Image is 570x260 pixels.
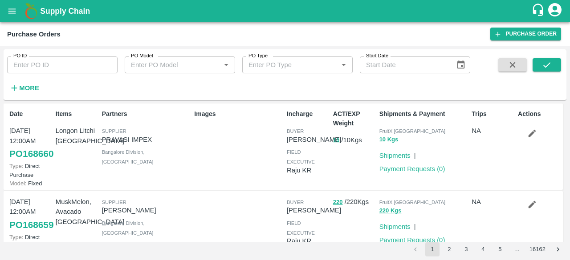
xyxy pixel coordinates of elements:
[379,128,446,134] span: FruitX [GEOGRAPHIC_DATA]
[493,242,507,256] button: Go to page 5
[9,163,23,169] span: Type:
[131,52,153,60] label: PO Model
[2,1,22,21] button: open drawer
[411,147,416,160] div: |
[459,242,473,256] button: Go to page 3
[366,52,388,60] label: Start Date
[452,56,469,73] button: Choose date
[102,205,191,215] p: [PERSON_NAME]
[19,84,39,92] strong: More
[9,180,26,187] span: Model:
[56,126,98,146] p: Longon Litchi [GEOGRAPHIC_DATA]
[287,109,330,119] p: Incharge
[510,245,524,254] div: …
[102,220,154,236] span: Bangalore Division , [GEOGRAPHIC_DATA]
[407,242,566,256] nav: pagination navigation
[248,52,268,60] label: PO Type
[9,197,52,217] p: [DATE] 12:00AM
[527,242,548,256] button: Go to page 16162
[287,236,330,246] p: Raju KR
[287,149,315,164] span: field executive
[287,220,315,236] span: field executive
[472,197,514,207] p: NA
[102,149,154,164] span: Bangalore Division , [GEOGRAPHIC_DATA]
[9,109,52,119] p: Date
[22,2,40,20] img: logo
[442,242,456,256] button: Go to page 2
[194,109,283,119] p: Images
[551,242,565,256] button: Go to next page
[102,128,126,134] span: Supplier
[379,223,411,230] a: Shipments
[102,135,191,144] p: PRAVASI IMPEX
[333,197,343,208] button: 220
[40,5,531,17] a: Supply Chain
[472,109,514,119] p: Trips
[472,126,514,136] p: NA
[40,7,90,16] b: Supply Chain
[338,59,350,71] button: Open
[333,197,376,207] p: / 220 Kgs
[547,2,563,20] div: account of current user
[333,136,339,146] button: 10
[287,165,330,175] p: Raju KR
[9,217,53,233] a: PO168659
[9,233,52,250] p: Direct Purchase
[379,200,446,205] span: FruitX [GEOGRAPHIC_DATA]
[411,218,416,232] div: |
[518,109,561,119] p: Actions
[287,135,341,144] p: [PERSON_NAME]
[7,56,118,73] input: Enter PO ID
[287,128,304,134] span: buyer
[7,28,61,40] div: Purchase Orders
[56,197,98,227] p: MuskMelon, Avacado [GEOGRAPHIC_DATA]
[333,109,376,128] p: ACT/EXP Weight
[127,59,218,71] input: Enter PO Model
[531,3,547,19] div: customer-support
[287,205,341,215] p: [PERSON_NAME]
[102,109,191,119] p: Partners
[379,206,402,216] button: 220 Kgs
[360,56,449,73] input: Start Date
[9,162,52,179] p: Direct Purchase
[13,52,27,60] label: PO ID
[287,200,304,205] span: buyer
[379,165,445,172] a: Payment Requests (0)
[425,242,440,256] button: page 1
[379,152,411,159] a: Shipments
[245,59,335,71] input: Enter PO Type
[102,200,126,205] span: Supplier
[7,80,41,96] button: More
[9,234,23,240] span: Type:
[9,146,53,162] a: PO168660
[9,126,52,146] p: [DATE] 12:00AM
[379,109,468,119] p: Shipments & Payment
[476,242,490,256] button: Go to page 4
[490,28,561,40] a: Purchase Order
[9,179,52,188] p: Fixed
[220,59,232,71] button: Open
[56,109,98,119] p: Items
[333,135,376,145] p: / 10 Kgs
[379,135,399,145] button: 10 Kgs
[379,236,445,244] a: Payment Requests (0)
